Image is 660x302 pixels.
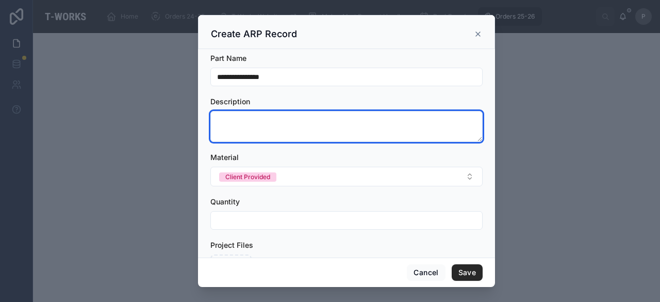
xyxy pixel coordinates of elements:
span: Material [210,153,239,162]
button: Cancel [407,264,445,281]
div: Client Provided [225,172,270,182]
button: Select Button [210,167,483,186]
h3: Create ARP Record [211,28,297,40]
span: Project Files [210,241,253,249]
span: Quantity [210,197,240,206]
button: Save [452,264,483,281]
span: Part Name [210,54,246,62]
span: Description [210,97,250,106]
